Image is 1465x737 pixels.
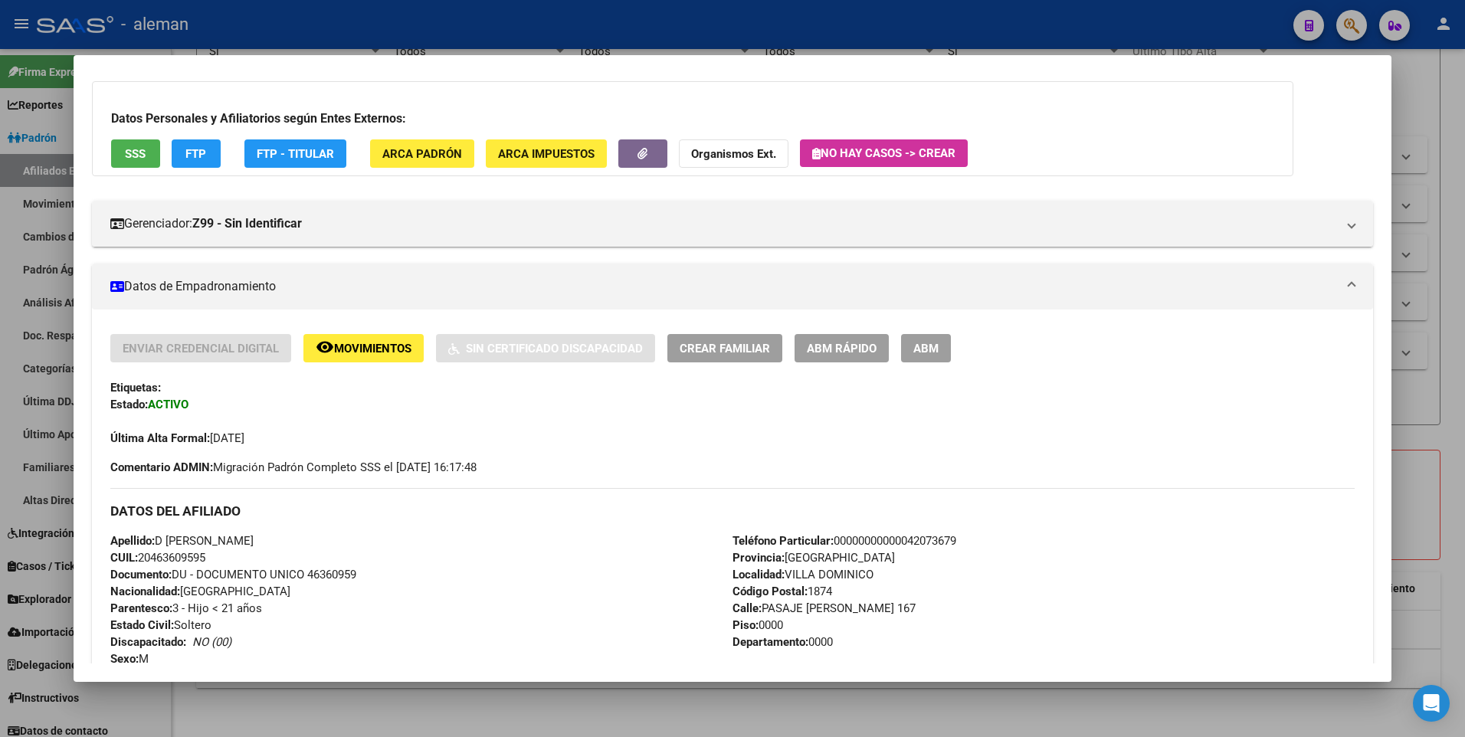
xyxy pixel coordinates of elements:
[667,334,782,362] button: Crear Familiar
[732,534,834,548] strong: Teléfono Particular:
[691,147,776,161] strong: Organismos Ext.
[807,342,877,355] span: ABM Rápido
[110,551,205,565] span: 20463609595
[110,381,161,395] strong: Etiquetas:
[110,568,356,581] span: DU - DOCUMENTO UNICO 46360959
[732,618,783,632] span: 0000
[257,147,334,161] span: FTP - Titular
[110,585,180,598] strong: Nacionalidad:
[110,334,291,362] button: Enviar Credencial Digital
[732,601,762,615] strong: Calle:
[172,139,221,168] button: FTP
[92,201,1374,247] mat-expansion-panel-header: Gerenciador:Z99 - Sin Identificar
[110,398,148,411] strong: Estado:
[110,568,172,581] strong: Documento:
[334,342,411,355] span: Movimientos
[732,551,895,565] span: [GEOGRAPHIC_DATA]
[148,398,188,411] strong: ACTIVO
[123,342,279,355] span: Enviar Credencial Digital
[1413,685,1450,722] div: Open Intercom Messenger
[110,460,213,474] strong: Comentario ADMIN:
[800,139,968,167] button: No hay casos -> Crear
[244,139,346,168] button: FTP - Titular
[732,568,873,581] span: VILLA DOMINICO
[466,342,643,355] span: Sin Certificado Discapacidad
[110,618,174,632] strong: Estado Civil:
[732,618,759,632] strong: Piso:
[732,635,833,649] span: 0000
[370,139,474,168] button: ARCA Padrón
[110,277,1337,296] mat-panel-title: Datos de Empadronamiento
[110,635,186,649] strong: Discapacitado:
[111,110,1274,128] h3: Datos Personales y Afiliatorios según Entes Externos:
[436,334,655,362] button: Sin Certificado Discapacidad
[498,147,595,161] span: ARCA Impuestos
[812,146,955,160] span: No hay casos -> Crear
[110,503,1355,519] h3: DATOS DEL AFILIADO
[110,459,477,476] span: Migración Padrón Completo SSS el [DATE] 16:17:48
[486,139,607,168] button: ARCA Impuestos
[110,551,138,565] strong: CUIL:
[185,147,206,161] span: FTP
[111,139,160,168] button: SSS
[110,534,155,548] strong: Apellido:
[110,601,262,615] span: 3 - Hijo < 21 años
[316,338,334,356] mat-icon: remove_red_eye
[732,551,785,565] strong: Provincia:
[92,264,1374,310] mat-expansion-panel-header: Datos de Empadronamiento
[732,534,956,548] span: 00000000000042073679
[110,601,172,615] strong: Parentesco:
[110,534,254,548] span: D [PERSON_NAME]
[303,334,424,362] button: Movimientos
[192,635,231,649] i: NO (00)
[901,334,951,362] button: ABM
[110,618,211,632] span: Soltero
[680,342,770,355] span: Crear Familiar
[110,585,290,598] span: [GEOGRAPHIC_DATA]
[110,652,139,666] strong: Sexo:
[679,139,788,168] button: Organismos Ext.
[795,334,889,362] button: ABM Rápido
[110,431,210,445] strong: Última Alta Formal:
[913,342,939,355] span: ABM
[110,652,149,666] span: M
[110,215,1337,233] mat-panel-title: Gerenciador:
[382,147,462,161] span: ARCA Padrón
[192,215,302,233] strong: Z99 - Sin Identificar
[732,585,808,598] strong: Código Postal:
[732,635,808,649] strong: Departamento:
[732,568,785,581] strong: Localidad:
[732,601,916,615] span: PASAJE [PERSON_NAME] 167
[125,147,146,161] span: SSS
[732,585,832,598] span: 1874
[110,431,244,445] span: [DATE]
